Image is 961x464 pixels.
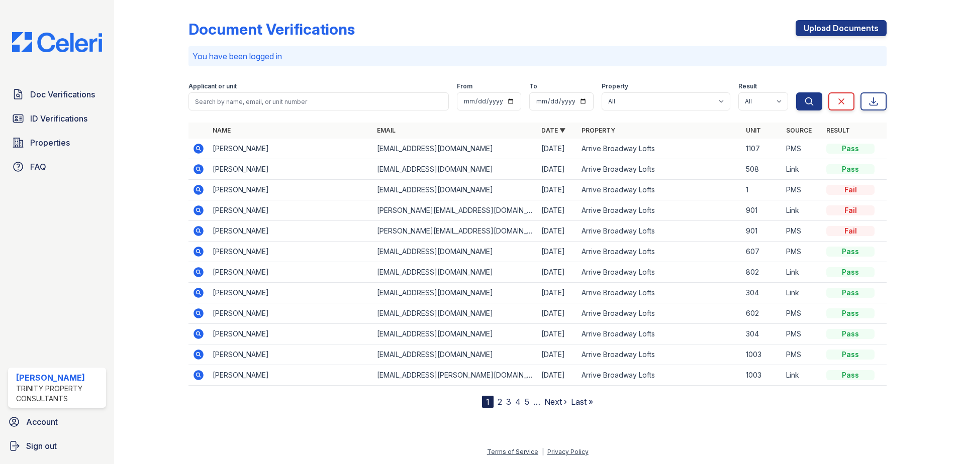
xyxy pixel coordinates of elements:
div: Fail [826,205,875,215]
div: Pass [826,144,875,154]
td: [DATE] [537,180,578,200]
td: Arrive Broadway Lofts [578,303,742,324]
span: Account [26,416,58,428]
td: 802 [742,262,782,283]
span: … [533,396,540,408]
td: [EMAIL_ADDRESS][DOMAIN_NAME] [373,344,537,365]
a: Terms of Service [487,448,538,455]
span: Doc Verifications [30,88,95,100]
td: 901 [742,221,782,242]
td: [PERSON_NAME][EMAIL_ADDRESS][DOMAIN_NAME] [373,200,537,221]
td: PMS [782,344,822,365]
td: Arrive Broadway Lofts [578,242,742,262]
td: 901 [742,200,782,221]
label: From [457,82,472,90]
td: [DATE] [537,139,578,159]
a: 2 [498,397,502,407]
td: [EMAIL_ADDRESS][DOMAIN_NAME] [373,159,537,180]
td: [DATE] [537,283,578,303]
td: [DATE] [537,262,578,283]
td: [DATE] [537,365,578,386]
div: Pass [826,350,875,360]
td: Link [782,200,822,221]
td: 304 [742,324,782,344]
span: Properties [30,137,70,149]
td: 1 [742,180,782,200]
td: 508 [742,159,782,180]
a: Date ▼ [541,127,565,134]
span: FAQ [30,161,46,173]
td: Link [782,283,822,303]
div: | [542,448,544,455]
td: [PERSON_NAME] [209,365,373,386]
a: Result [826,127,850,134]
a: Upload Documents [796,20,887,36]
a: Sign out [4,436,110,456]
td: PMS [782,303,822,324]
div: [PERSON_NAME] [16,372,102,384]
td: [EMAIL_ADDRESS][DOMAIN_NAME] [373,139,537,159]
td: [EMAIL_ADDRESS][DOMAIN_NAME] [373,180,537,200]
span: Sign out [26,440,57,452]
a: Email [377,127,396,134]
a: Doc Verifications [8,84,106,104]
td: [PERSON_NAME] [209,303,373,324]
td: [DATE] [537,242,578,262]
td: [EMAIL_ADDRESS][DOMAIN_NAME] [373,303,537,324]
td: [DATE] [537,303,578,324]
td: Link [782,159,822,180]
td: [PERSON_NAME] [209,242,373,262]
td: [DATE] [537,200,578,221]
td: 1107 [742,139,782,159]
div: Document Verifications [188,20,355,38]
a: FAQ [8,157,106,177]
td: Arrive Broadway Lofts [578,180,742,200]
td: Arrive Broadway Lofts [578,344,742,365]
td: [EMAIL_ADDRESS][DOMAIN_NAME] [373,242,537,262]
td: Arrive Broadway Lofts [578,262,742,283]
td: Arrive Broadway Lofts [578,200,742,221]
td: [PERSON_NAME] [209,324,373,344]
td: [EMAIL_ADDRESS][DOMAIN_NAME] [373,324,537,344]
td: [PERSON_NAME] [209,180,373,200]
a: Source [786,127,812,134]
td: [EMAIL_ADDRESS][DOMAIN_NAME] [373,283,537,303]
td: PMS [782,221,822,242]
div: Pass [826,329,875,339]
label: To [529,82,537,90]
td: [PERSON_NAME][EMAIL_ADDRESS][DOMAIN_NAME] [373,221,537,242]
td: PMS [782,180,822,200]
a: 3 [506,397,511,407]
a: Property [582,127,615,134]
td: [DATE] [537,221,578,242]
td: 1003 [742,344,782,365]
td: [PERSON_NAME] [209,283,373,303]
td: Link [782,262,822,283]
div: Pass [826,370,875,380]
td: Arrive Broadway Lofts [578,159,742,180]
a: ID Verifications [8,108,106,129]
div: Pass [826,247,875,257]
td: [PERSON_NAME] [209,344,373,365]
a: 5 [525,397,529,407]
a: Last » [571,397,593,407]
a: 4 [515,397,521,407]
td: [EMAIL_ADDRESS][PERSON_NAME][DOMAIN_NAME] [373,365,537,386]
td: 1003 [742,365,782,386]
td: [PERSON_NAME] [209,139,373,159]
td: Arrive Broadway Lofts [578,365,742,386]
td: [PERSON_NAME] [209,262,373,283]
td: [PERSON_NAME] [209,200,373,221]
div: Trinity Property Consultants [16,384,102,404]
td: 602 [742,303,782,324]
span: ID Verifications [30,112,87,125]
td: 607 [742,242,782,262]
p: You have been logged in [193,50,883,62]
a: Next › [544,397,567,407]
img: CE_Logo_Blue-a8612792a0a2168367f1c8372b55b34899dd931a85d93a1a3d3e32e68fde9ad4.png [4,32,110,52]
a: Unit [746,127,761,134]
input: Search by name, email, or unit number [188,92,449,110]
td: PMS [782,242,822,262]
a: Account [4,412,110,432]
a: Name [213,127,231,134]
